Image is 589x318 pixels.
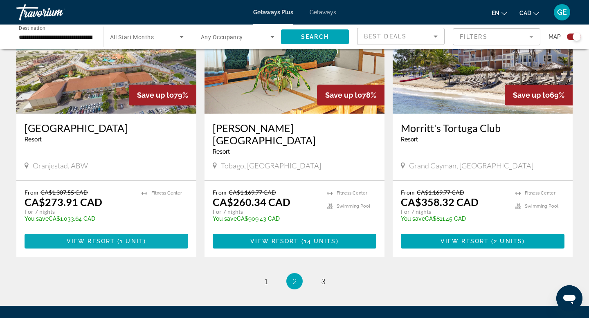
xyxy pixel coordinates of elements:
p: CA$273.91 CAD [25,196,102,208]
p: For 7 nights [401,208,507,215]
p: For 7 nights [25,208,133,215]
div: 79% [129,85,196,105]
span: CA$1,169.77 CAD [229,189,276,196]
span: You save [213,215,237,222]
a: [PERSON_NAME][GEOGRAPHIC_DATA] [213,122,376,146]
span: en [492,10,499,16]
p: CA$358.32 CAD [401,196,479,208]
span: Resort [401,136,418,143]
span: Swimming Pool [337,204,370,209]
span: Best Deals [364,33,407,40]
span: Save up to [137,91,174,99]
div: 78% [317,85,384,105]
iframe: Button to launch messaging window [556,285,582,311]
span: You save [25,215,49,222]
span: Destination [19,25,45,31]
nav: Pagination [16,273,573,289]
span: Fitness Center [337,190,367,196]
a: Morritt's Tortuga Club [401,122,564,134]
a: Getaways Plus [253,9,293,16]
span: CA$1,307.55 CAD [40,189,88,196]
span: 1 unit [120,238,144,244]
button: View Resort(2 units) [401,234,564,249]
span: From [213,189,227,196]
button: Change currency [519,7,539,19]
span: View Resort [250,238,299,244]
p: CA$811.45 CAD [401,215,507,222]
span: Fitness Center [151,190,182,196]
span: Any Occupancy [201,34,243,40]
mat-select: Sort by [364,31,438,41]
span: You save [401,215,425,222]
span: ( ) [489,238,525,244]
p: CA$1,033.64 CAD [25,215,133,222]
span: From [401,189,415,196]
span: Grand Cayman, [GEOGRAPHIC_DATA] [409,161,533,170]
a: Travorium [16,2,98,23]
span: Fitness Center [525,190,555,196]
span: GE [557,8,567,16]
span: Resort [25,136,42,143]
span: View Resort [441,238,489,244]
button: User Menu [551,4,573,21]
button: Filter [453,28,540,46]
span: Map [549,31,561,43]
span: 2 units [494,238,522,244]
button: Search [281,29,349,44]
button: View Resort(14 units) [213,234,376,249]
span: All Start Months [110,34,154,40]
p: CA$260.34 CAD [213,196,290,208]
span: 2 [292,277,297,286]
span: 1 [264,277,268,286]
span: Save up to [513,91,550,99]
p: For 7 nights [213,208,319,215]
div: 69% [505,85,573,105]
a: Getaways [310,9,336,16]
span: From [25,189,38,196]
span: Save up to [325,91,362,99]
span: Swimming Pool [525,204,558,209]
span: ( ) [115,238,146,244]
span: 3 [321,277,325,286]
span: CA$1,169.77 CAD [417,189,464,196]
span: Resort [213,148,230,155]
span: 14 units [304,238,336,244]
span: Tobago, [GEOGRAPHIC_DATA] [221,161,321,170]
p: CA$909.43 CAD [213,215,319,222]
button: View Resort(1 unit) [25,234,188,249]
span: CAD [519,10,531,16]
span: Search [301,34,329,40]
span: ( ) [299,238,338,244]
button: Change language [492,7,507,19]
span: Oranjestad, ABW [33,161,88,170]
span: View Resort [67,238,115,244]
a: [GEOGRAPHIC_DATA] [25,122,188,134]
